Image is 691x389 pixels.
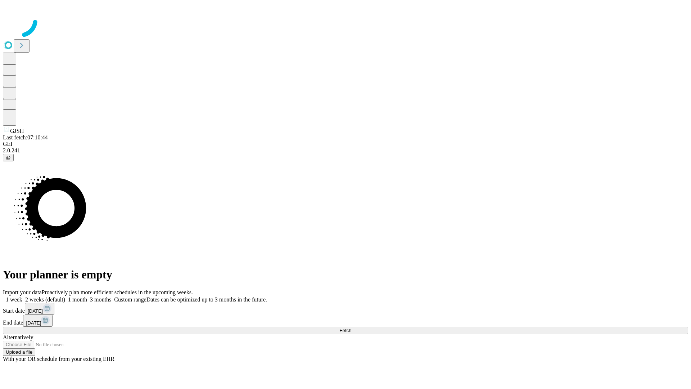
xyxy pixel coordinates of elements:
[3,334,33,340] span: Alternatively
[3,356,114,362] span: With your OR schedule from your existing EHR
[26,320,41,326] span: [DATE]
[23,315,53,327] button: [DATE]
[68,296,87,303] span: 1 month
[3,289,42,295] span: Import your data
[3,141,688,147] div: GEI
[42,289,193,295] span: Proactively plan more efficient schedules in the upcoming weeks.
[3,348,35,356] button: Upload a file
[3,303,688,315] div: Start date
[146,296,267,303] span: Dates can be optimized up to 3 months in the future.
[339,328,351,333] span: Fetch
[28,308,43,314] span: [DATE]
[3,154,14,161] button: @
[3,327,688,334] button: Fetch
[25,296,65,303] span: 2 weeks (default)
[6,296,22,303] span: 1 week
[90,296,111,303] span: 3 months
[25,303,54,315] button: [DATE]
[3,134,48,140] span: Last fetch: 07:10:44
[6,155,11,160] span: @
[3,315,688,327] div: End date
[10,128,24,134] span: GJSH
[3,268,688,281] h1: Your planner is empty
[3,147,688,154] div: 2.0.241
[114,296,146,303] span: Custom range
